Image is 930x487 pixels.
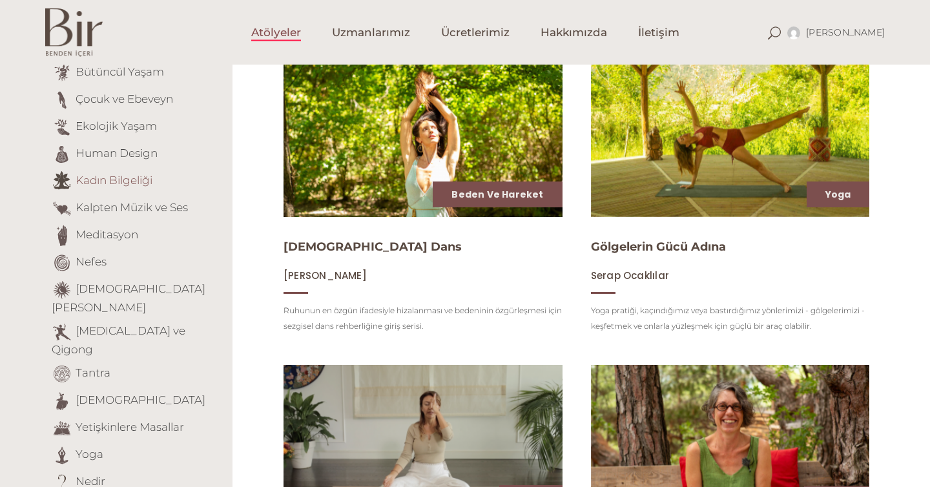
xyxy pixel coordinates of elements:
[76,201,188,214] a: Kalpten Müzik ve Ses
[541,25,607,40] span: Hakkımızda
[284,240,462,254] a: [DEMOGRAPHIC_DATA] Dans
[76,119,157,132] a: Ekolojik Yaşam
[591,269,669,282] a: Serap Ocaklılar
[76,228,138,241] a: Meditasyon
[76,393,205,406] a: [DEMOGRAPHIC_DATA]
[76,92,173,105] a: Çocuk ve Ebeveyn
[638,25,679,40] span: İletişim
[76,255,107,268] a: Nefes
[451,188,543,201] a: Beden ve Hareket
[251,25,301,40] span: Atölyeler
[441,25,510,40] span: Ücretlerimiz
[76,448,103,461] a: Yoga
[284,303,563,334] p: Ruhunun en özgün ifadesiyle hizalanması ve bedeninin özgürleşmesi için sezgisel dans rehberliğine...
[52,282,205,314] a: [DEMOGRAPHIC_DATA][PERSON_NAME]
[591,240,726,254] a: Gölgelerin Gücü Adına
[591,303,870,334] p: Yoga pratiği, kaçındığımız veya bastırdığımız yönlerimizi - gölgelerimizi - keşfetmek ve onlarla ...
[76,420,184,433] a: Yetişkinlere Masallar
[76,366,110,379] a: Tantra
[825,188,851,201] a: Yoga
[284,269,367,282] a: [PERSON_NAME]
[76,65,164,78] a: Bütüncül Yaşam
[76,174,152,187] a: Kadın Bilgeliği
[76,147,158,160] a: Human Design
[52,324,185,356] a: [MEDICAL_DATA] ve Qigong
[332,25,410,40] span: Uzmanlarımız
[806,26,885,38] span: [PERSON_NAME]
